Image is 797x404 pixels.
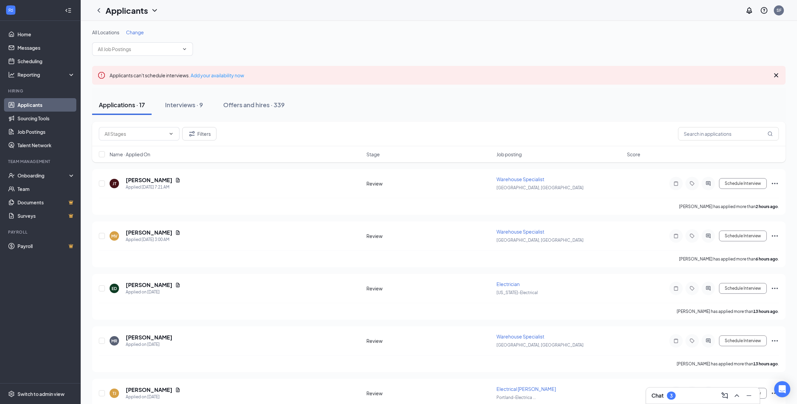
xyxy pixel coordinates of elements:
span: Job posting [496,151,522,158]
h3: Chat [651,392,664,399]
svg: Ellipses [771,232,779,240]
svg: Collapse [65,7,72,14]
svg: Filter [188,130,196,138]
div: Open Intercom Messenger [774,381,790,397]
a: Home [17,28,75,41]
svg: ChevronDown [151,6,159,14]
span: Warehouse Specialist [496,176,544,182]
button: Schedule Interview [719,178,767,189]
svg: Document [175,230,181,235]
svg: ActiveChat [704,181,712,186]
svg: Tag [688,338,696,344]
b: 13 hours ago [753,361,778,366]
a: Team [17,182,75,196]
a: Scheduling [17,54,75,68]
div: Hiring [8,88,74,94]
div: TJ [113,391,116,396]
svg: WorkstreamLogo [7,7,14,13]
svg: Minimize [745,392,753,400]
p: [PERSON_NAME] has applied more than . [679,256,779,262]
span: Score [627,151,640,158]
svg: Tag [688,286,696,291]
svg: Ellipses [771,337,779,345]
a: Sourcing Tools [17,112,75,125]
svg: ChevronDown [168,131,174,136]
div: SF [776,7,782,13]
svg: Ellipses [771,389,779,397]
div: Review [366,180,493,187]
span: [GEOGRAPHIC_DATA], [GEOGRAPHIC_DATA] [496,238,584,243]
h5: [PERSON_NAME] [126,334,172,341]
p: [PERSON_NAME] has applied more than . [677,309,779,314]
a: DocumentsCrown [17,196,75,209]
svg: Settings [8,391,15,397]
span: Portland-Electrica ... [496,395,536,400]
input: All Job Postings [98,45,179,53]
b: 2 hours ago [756,204,778,209]
svg: Ellipses [771,179,779,188]
h5: [PERSON_NAME] [126,281,172,289]
div: Review [366,285,493,292]
svg: ChevronDown [182,46,187,52]
h5: [PERSON_NAME] [126,176,172,184]
svg: ChevronUp [733,392,741,400]
svg: Note [672,286,680,291]
div: Applications · 17 [99,100,145,109]
svg: ActiveChat [704,233,712,239]
h5: [PERSON_NAME] [126,229,172,236]
svg: Analysis [8,71,15,78]
div: MV [111,233,117,239]
span: Applicants can't schedule interviews. [110,72,244,78]
span: Electrician [496,281,520,287]
svg: Notifications [745,6,753,14]
div: Review [366,390,493,397]
button: Minimize [744,390,754,401]
div: JT [113,181,116,187]
div: Reporting [17,71,75,78]
h5: [PERSON_NAME] [126,386,172,394]
button: ChevronUp [731,390,742,401]
div: Interviews · 9 [165,100,203,109]
svg: Document [175,387,181,393]
button: Schedule Interview [719,231,767,241]
span: Change [126,29,144,35]
svg: Tag [688,181,696,186]
span: [US_STATE]-Electrical [496,290,538,295]
b: 13 hours ago [753,309,778,314]
span: All Locations [92,29,119,35]
div: Applied [DATE] 7:21 AM [126,184,181,191]
svg: Note [672,338,680,344]
svg: Cross [772,71,780,79]
svg: Document [175,282,181,288]
div: Offers and hires · 339 [223,100,285,109]
svg: Ellipses [771,284,779,292]
a: Messages [17,41,75,54]
a: Applicants [17,98,75,112]
div: Applied on [DATE] [126,394,181,400]
p: [PERSON_NAME] has applied more than . [679,204,779,209]
svg: ActiveChat [704,338,712,344]
h1: Applicants [106,5,148,16]
button: ComposeMessage [719,390,730,401]
span: [GEOGRAPHIC_DATA], [GEOGRAPHIC_DATA] [496,342,584,348]
div: Switch to admin view [17,391,65,397]
b: 6 hours ago [756,256,778,261]
svg: QuestionInfo [760,6,768,14]
div: Payroll [8,229,74,235]
p: [PERSON_NAME] has applied more than . [677,361,779,367]
span: Stage [366,151,380,158]
svg: ChevronLeft [95,6,103,14]
span: Name · Applied On [110,151,150,158]
button: Schedule Interview [719,335,767,346]
div: Applied [DATE] 3:00 AM [126,236,181,243]
div: Review [366,337,493,344]
svg: Document [175,177,181,183]
a: SurveysCrown [17,209,75,223]
div: 3 [670,393,673,399]
svg: ComposeMessage [721,392,729,400]
a: PayrollCrown [17,239,75,253]
a: Add your availability now [191,72,244,78]
div: Applied on [DATE] [126,341,172,348]
button: Filter Filters [182,127,216,140]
